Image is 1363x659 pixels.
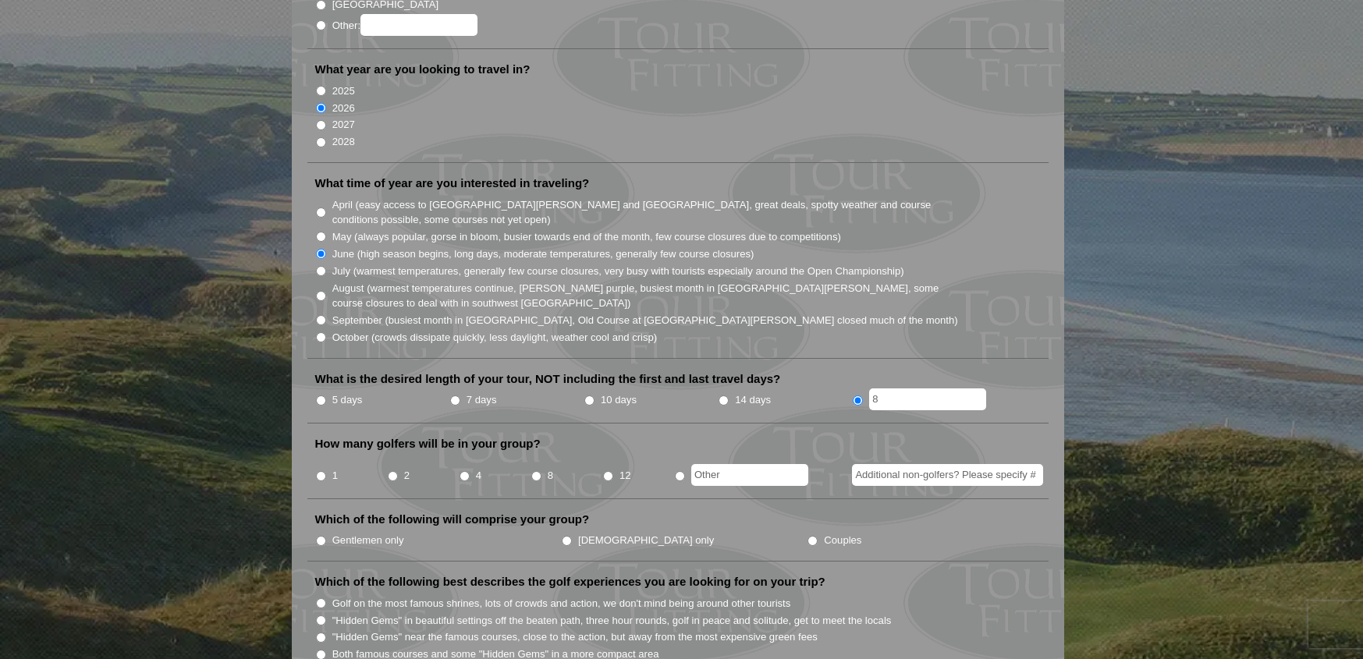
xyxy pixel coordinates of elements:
[869,388,986,410] input: Other
[332,392,363,408] label: 5 days
[332,264,904,279] label: July (warmest temperatures, generally few course closures, very busy with tourists especially aro...
[332,613,892,629] label: "Hidden Gems" in beautiful settings off the beaten path, three hour rounds, golf in peace and sol...
[332,83,355,99] label: 2025
[332,330,658,345] label: October (crowds dissipate quickly, less daylight, weather cool and crisp)
[332,596,791,611] label: Golf on the most famous shrines, lots of crowds and action, we don't mind being around other tour...
[332,134,355,150] label: 2028
[332,246,754,262] label: June (high season begins, long days, moderate temperatures, generally few course closures)
[332,468,338,484] label: 1
[315,371,781,387] label: What is the desired length of your tour, NOT including the first and last travel days?
[315,175,590,191] label: What time of year are you interested in traveling?
[332,117,355,133] label: 2027
[476,468,481,484] label: 4
[315,512,590,527] label: Which of the following will comprise your group?
[315,574,825,590] label: Which of the following best describes the golf experiences you are looking for on your trip?
[467,392,497,408] label: 7 days
[578,533,714,548] label: [DEMOGRAPHIC_DATA] only
[332,533,404,548] label: Gentlemen only
[601,392,637,408] label: 10 days
[824,533,861,548] label: Couples
[548,468,553,484] label: 8
[332,101,355,116] label: 2026
[360,14,477,36] input: Other:
[332,14,477,36] label: Other:
[332,197,960,228] label: April (easy access to [GEOGRAPHIC_DATA][PERSON_NAME] and [GEOGRAPHIC_DATA], great deals, spotty w...
[852,464,1043,486] input: Additional non-golfers? Please specify #
[332,313,958,328] label: September (busiest month in [GEOGRAPHIC_DATA], Old Course at [GEOGRAPHIC_DATA][PERSON_NAME] close...
[315,62,531,77] label: What year are you looking to travel in?
[332,281,960,311] label: August (warmest temperatures continue, [PERSON_NAME] purple, busiest month in [GEOGRAPHIC_DATA][P...
[404,468,410,484] label: 2
[332,629,818,645] label: "Hidden Gems" near the famous courses, close to the action, but away from the most expensive gree...
[691,464,808,486] input: Other
[735,392,771,408] label: 14 days
[332,229,841,245] label: May (always popular, gorse in bloom, busier towards end of the month, few course closures due to ...
[619,468,631,484] label: 12
[315,436,541,452] label: How many golfers will be in your group?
